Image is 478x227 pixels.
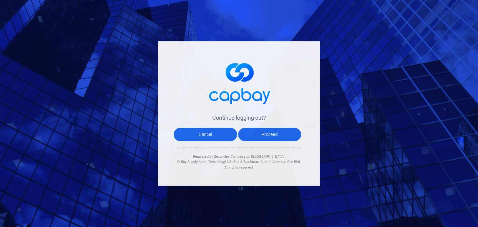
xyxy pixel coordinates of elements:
[177,148,301,170] div: Regulated by Securities Commission [GEOGRAPHIC_DATA]. & All rights reserved.
[205,57,273,108] img: logo
[243,160,301,164] span: Bay Smart Capital Ventures Sdn Bhd.
[177,114,301,122] h4: Continue logging out?
[174,128,237,141] button: Cancel
[238,128,302,141] button: Proceed
[177,160,239,164] span: © Bay Supply Chain Technology Sdn Bhd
